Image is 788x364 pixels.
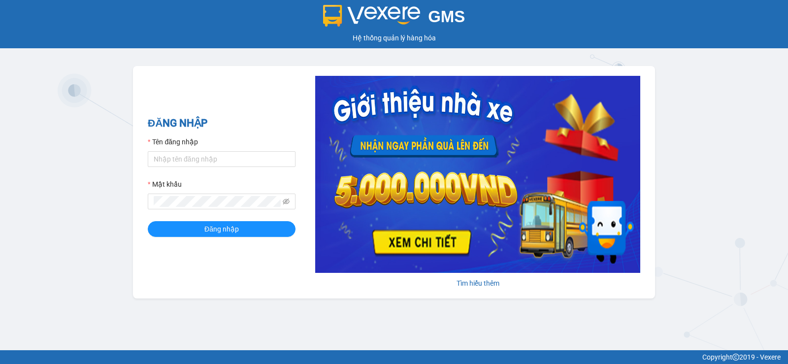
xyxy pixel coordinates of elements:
[204,224,239,234] span: Đăng nhập
[323,15,465,23] a: GMS
[323,5,421,27] img: logo 2
[148,115,295,132] h2: ĐĂNG NHẬP
[315,278,640,289] div: Tìm hiểu thêm
[7,352,781,363] div: Copyright 2019 - Vexere
[148,136,198,147] label: Tên đăng nhập
[315,76,640,273] img: banner-0
[154,196,281,207] input: Mật khẩu
[428,7,465,26] span: GMS
[732,354,739,361] span: copyright
[148,179,182,190] label: Mật khẩu
[283,198,290,205] span: eye-invisible
[148,221,295,237] button: Đăng nhập
[2,33,786,43] div: Hệ thống quản lý hàng hóa
[148,151,295,167] input: Tên đăng nhập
